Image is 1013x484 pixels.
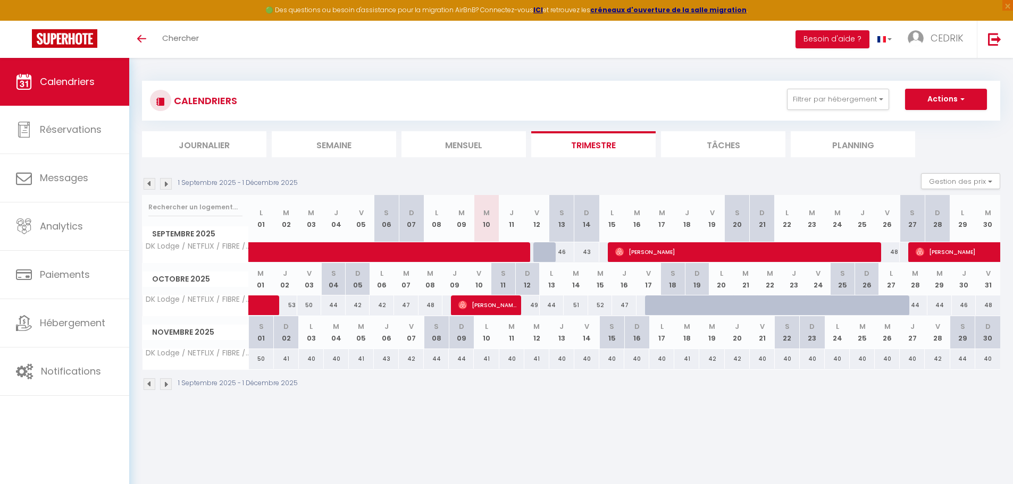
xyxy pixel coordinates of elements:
[834,208,841,218] abbr: M
[283,268,287,278] abbr: J
[384,321,389,332] abbr: J
[709,263,734,295] th: 20
[590,5,747,14] a: créneaux d'ouverture de la salle migration
[259,321,264,332] abbr: S
[864,268,869,278] abbr: D
[143,325,248,340] span: Novembre 2025
[257,268,264,278] abbr: M
[612,295,637,315] div: 47
[474,316,499,349] th: 10
[903,263,928,295] th: 28
[449,195,474,242] th: 09
[515,263,540,295] th: 12
[921,173,1000,189] button: Gestion des prix
[785,321,790,332] abbr: S
[531,131,656,157] li: Trimestre
[273,263,297,295] th: 02
[960,321,965,332] abbr: S
[720,268,723,278] abbr: L
[782,263,807,295] th: 23
[399,316,424,349] th: 07
[283,208,289,218] abbr: M
[249,349,274,369] div: 50
[346,263,370,295] th: 05
[671,268,675,278] abbr: S
[418,263,443,295] th: 08
[501,268,506,278] abbr: S
[875,349,900,369] div: 40
[499,316,524,349] th: 11
[321,295,346,315] div: 44
[860,208,865,218] abbr: J
[725,316,750,349] th: 20
[588,295,613,315] div: 52
[297,295,322,315] div: 50
[142,131,266,157] li: Journalier
[515,295,540,315] div: 49
[143,226,248,242] span: Septembre 2025
[800,195,825,242] th: 23
[950,195,975,242] th: 29
[910,321,915,332] abbr: J
[384,208,389,218] abbr: S
[434,321,439,332] abbr: S
[331,268,336,278] abbr: S
[399,195,424,242] th: 07
[694,268,700,278] abbr: D
[474,195,499,242] th: 10
[324,316,349,349] th: 04
[836,321,839,332] abbr: L
[796,30,869,48] button: Besoin d'aide ?
[908,30,924,46] img: ...
[380,268,383,278] abbr: L
[900,21,977,58] a: ... CEDRIK
[370,263,394,295] th: 06
[359,208,364,218] abbr: V
[283,321,289,332] abbr: D
[875,316,900,349] th: 26
[792,268,796,278] abbr: J
[599,316,624,349] th: 15
[900,195,925,242] th: 27
[674,349,699,369] div: 41
[394,295,418,315] div: 47
[442,263,467,295] th: 09
[925,316,950,349] th: 28
[409,321,414,332] abbr: V
[154,21,207,58] a: Chercher
[40,316,105,329] span: Hébergement
[986,268,991,278] abbr: V
[476,268,481,278] abbr: V
[324,349,349,369] div: 40
[533,321,540,332] abbr: M
[435,208,438,218] abbr: L
[936,268,943,278] abbr: M
[750,195,775,242] th: 21
[760,321,765,332] abbr: V
[825,195,850,242] th: 24
[859,321,866,332] abbr: M
[144,295,250,303] span: DK Lodge / NETFLIX / FIBRE / COSY
[875,195,900,242] th: 26
[855,263,879,295] th: 26
[162,32,199,44] span: Chercher
[533,5,543,14] strong: ICI
[912,268,918,278] abbr: M
[809,321,815,332] abbr: D
[597,268,604,278] abbr: M
[574,316,599,349] th: 14
[985,208,991,218] abbr: M
[491,263,515,295] th: 11
[961,208,964,218] abbr: L
[574,195,599,242] th: 14
[459,321,464,332] abbr: D
[733,263,758,295] th: 21
[584,208,589,218] abbr: D
[742,268,749,278] abbr: M
[467,263,491,295] th: 10
[612,263,637,295] th: 16
[952,295,976,315] div: 46
[785,208,789,218] abbr: L
[559,321,564,332] abbr: J
[374,195,399,242] th: 06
